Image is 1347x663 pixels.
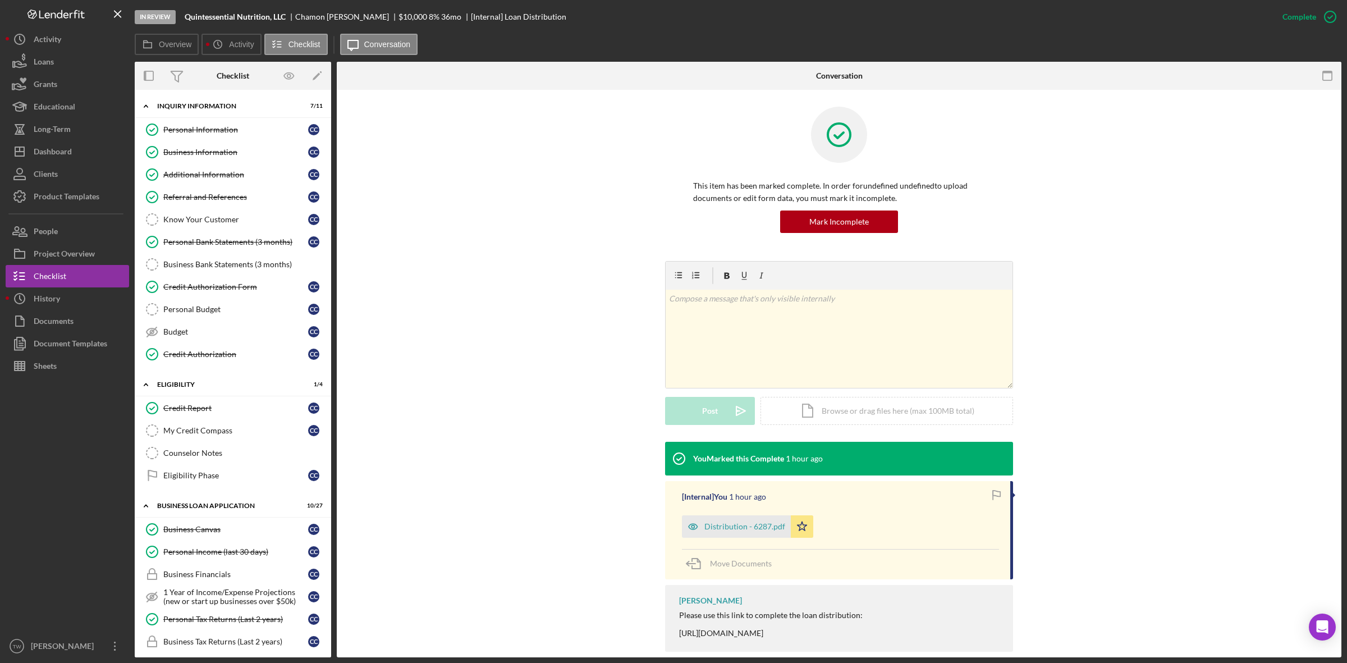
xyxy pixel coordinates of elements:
div: Loans [34,51,54,76]
time: 2025-09-22 19:48 [729,492,766,501]
a: Personal Tax Returns (Last 2 years)CC [140,608,326,630]
div: C C [308,236,319,248]
div: C C [308,636,319,647]
div: Eligibility Phase [163,471,308,480]
div: BUSINESS LOAN APPLICATION [157,502,295,509]
text: TW [13,643,22,650]
a: Personal InformationCC [140,118,326,141]
div: Credit Authorization Form [163,282,308,291]
a: Credit AuthorizationCC [140,343,326,365]
div: Business Information [163,148,308,157]
button: Activity [6,28,129,51]
button: People [6,220,129,243]
div: 36 mo [441,12,461,21]
div: 8 % [429,12,439,21]
div: Business Bank Statements (3 months) [163,260,325,269]
div: Conversation [816,71,863,80]
button: Educational [6,95,129,118]
button: Project Overview [6,243,129,265]
div: 1 / 4 [303,381,323,388]
div: Post [702,397,718,425]
a: Business CanvasCC [140,518,326,541]
div: Checklist [34,265,66,290]
div: Mark Incomplete [809,211,869,233]
div: In Review [135,10,176,24]
div: You Marked this Complete [693,454,784,463]
div: Budget [163,327,308,336]
div: ELIGIBILITY [157,381,295,388]
div: Credit Authorization [163,350,308,359]
button: Document Templates [6,332,129,355]
div: C C [308,569,319,580]
button: History [6,287,129,310]
div: [Internal] You [682,492,727,501]
button: Clients [6,163,129,185]
div: Complete [1282,6,1316,28]
div: Clients [34,163,58,188]
div: Checklist [217,71,249,80]
label: Checklist [288,40,320,49]
div: C C [308,524,319,535]
div: C C [308,614,319,625]
span: $10,000 [398,12,427,21]
div: Credit Report [163,404,308,413]
button: Loans [6,51,129,73]
a: Grants [6,73,129,95]
div: People [34,220,58,245]
div: C C [308,425,319,436]
div: Educational [34,95,75,121]
div: C C [308,191,319,203]
button: Checklist [264,34,328,55]
div: [Internal] Loan Distribution [471,12,566,21]
p: This item has been marked complete. In order for undefined undefined to upload documents or edit ... [693,180,985,205]
div: 7 / 11 [303,103,323,109]
div: Business Canvas [163,525,308,534]
button: Documents [6,310,129,332]
div: Referral and References [163,193,308,202]
button: Distribution - 6287.pdf [682,515,813,538]
a: BudgetCC [140,321,326,343]
a: Counselor Notes [140,442,326,464]
a: Referral and ReferencesCC [140,186,326,208]
div: Grants [34,73,57,98]
button: Checklist [6,265,129,287]
div: C C [308,591,319,602]
div: [PERSON_NAME] [28,635,101,660]
a: Credit ReportCC [140,397,326,419]
div: Open Intercom Messenger [1309,614,1336,641]
button: Long-Term [6,118,129,140]
button: Post [665,397,755,425]
div: History [34,287,60,313]
button: Complete [1271,6,1341,28]
a: Personal BudgetCC [140,298,326,321]
div: Personal Tax Returns (Last 2 years) [163,615,308,624]
a: Business InformationCC [140,141,326,163]
div: C C [308,349,319,360]
a: Personal Bank Statements (3 months)CC [140,231,326,253]
div: My Credit Compass [163,426,308,435]
div: C C [308,470,319,481]
div: C C [308,169,319,180]
div: Business Financials [163,570,308,579]
div: C C [308,281,319,292]
div: Dashboard [34,140,72,166]
button: Move Documents [682,550,783,578]
div: Counselor Notes [163,449,325,458]
a: My Credit CompassCC [140,419,326,442]
div: Project Overview [34,243,95,268]
label: Activity [229,40,254,49]
button: Product Templates [6,185,129,208]
a: Business Tax Returns (Last 2 years)CC [140,630,326,653]
button: Dashboard [6,140,129,163]
button: Mark Incomplete [780,211,898,233]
